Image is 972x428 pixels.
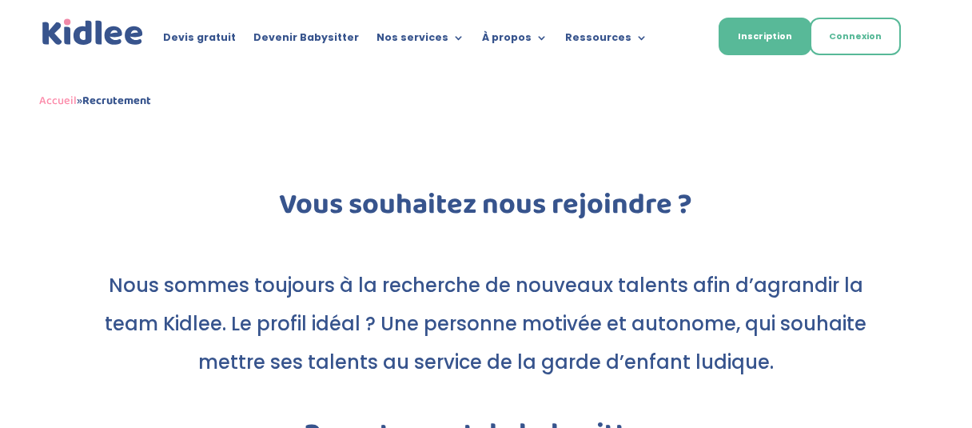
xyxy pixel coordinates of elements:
span: » [39,91,151,110]
a: Kidlee Logo [39,16,146,49]
a: Accueil [39,91,77,110]
a: Inscription [719,18,811,55]
a: À propos [482,32,548,50]
h1: Vous souhaitez nous rejoindre ? [98,190,875,227]
a: Devenir Babysitter [253,32,359,50]
a: Connexion [810,18,901,55]
p: Nous sommes toujours à la recherche de nouveaux talents afin d’agrandir la team Kidlee. Le profil... [98,266,875,382]
img: Français [675,33,689,42]
strong: Recrutement [82,91,151,110]
a: Devis gratuit [163,32,236,50]
a: Ressources [565,32,647,50]
a: Nos services [376,32,464,50]
img: logo_kidlee_bleu [39,16,146,49]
